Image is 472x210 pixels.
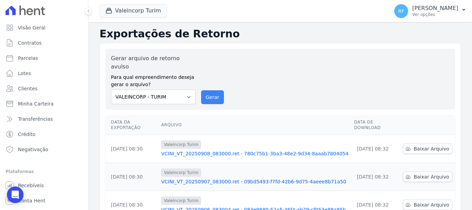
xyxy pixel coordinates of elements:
span: Recebíveis [18,182,44,189]
a: VCINI_VT_20250907_083000.ret - 09bd5493-f7fd-42b6-9d75-4aeee8b71a50 [161,178,348,185]
span: Valeincorp Turim [161,168,201,177]
span: Visão Geral [18,24,46,31]
span: Valeincorp Turim [161,140,201,149]
a: Baixar Arquivo [403,200,452,210]
label: Gerar arquivo de retorno avulso [111,54,196,71]
th: Data de Download [351,115,400,135]
span: Baixar Arquivo [414,145,449,152]
td: [DATE] 08:30 [105,135,158,163]
span: Crédito [18,131,36,138]
div: Plataformas [6,167,83,176]
div: Open Intercom Messenger [7,186,23,203]
a: Visão Geral [3,21,85,35]
p: Ver opções [412,12,458,17]
span: Conta Hent [18,197,45,204]
span: Lotes [18,70,31,77]
span: RF [398,9,404,13]
a: Contratos [3,36,85,50]
a: Baixar Arquivo [403,172,452,182]
span: Baixar Arquivo [414,173,449,180]
button: Gerar [201,90,224,104]
a: Clientes [3,82,85,95]
a: Minha Carteira [3,97,85,111]
th: Data da Exportação [105,115,158,135]
button: RF [PERSON_NAME] Ver opções [389,1,472,21]
a: Recebíveis [3,179,85,192]
p: [PERSON_NAME] [412,5,458,12]
td: [DATE] 08:30 [105,163,158,191]
h2: Exportações de Retorno [100,28,461,40]
a: Transferências [3,112,85,126]
span: Contratos [18,39,41,46]
span: Parcelas [18,55,38,62]
span: Transferências [18,116,53,122]
span: Minha Carteira [18,100,54,107]
a: Conta Hent [3,194,85,208]
a: Lotes [3,66,85,80]
a: VCINI_VT_20250908_083000.ret - 780c75b1-3ba3-48e2-9d34-8aaab7804054 [161,150,348,157]
button: Valeincorp Turim [100,4,167,17]
span: Clientes [18,85,37,92]
span: Valeincorp Turim [161,197,201,205]
td: [DATE] 08:32 [351,135,400,163]
td: [DATE] 08:32 [351,163,400,191]
a: Crédito [3,127,85,141]
a: Baixar Arquivo [403,144,452,154]
th: Arquivo [158,115,351,135]
label: Para qual empreendimento deseja gerar o arquivo? [111,71,196,88]
span: Baixar Arquivo [414,201,449,208]
span: Negativação [18,146,48,153]
a: Parcelas [3,51,85,65]
a: Negativação [3,143,85,156]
